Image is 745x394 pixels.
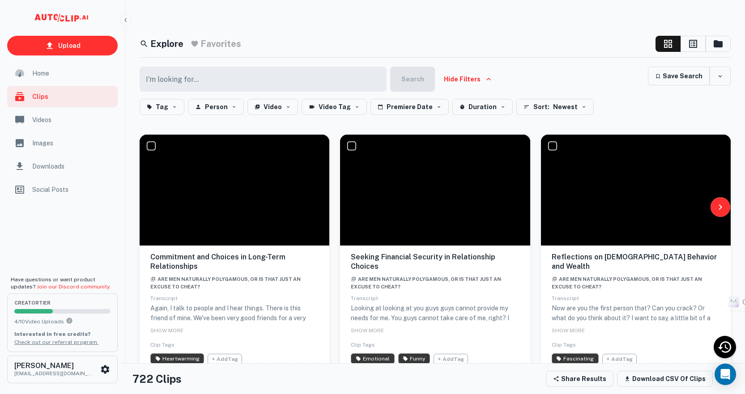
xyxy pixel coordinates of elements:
[398,353,430,364] span: AI has identified this clip as Funny
[32,138,112,148] span: Images
[32,68,112,78] span: Home
[351,276,501,290] span: Are Men Naturally Polygamous, or Is That Just an Excuse to Cheat?
[200,37,241,51] h5: Favorites
[150,342,175,348] span: Clip Tags
[553,102,578,112] span: Newest
[302,99,367,115] button: Video Tag
[552,327,585,334] span: SHOW MORE
[552,274,702,291] a: Are Men Naturally Polygamous, or Is That Just an Excuse to Cheat?
[434,354,468,364] span: + Add Tag
[66,317,73,324] svg: You can upload 10 videos per month on the creator tier. Upgrade to upload more.
[516,99,594,115] button: Sort: Newest
[58,41,81,51] p: Upload
[7,36,118,55] a: Upload
[150,353,204,364] span: AI has identified this clip as Heartwarming
[14,369,95,377] p: [EMAIL_ADDRESS][DOMAIN_NAME]
[37,284,111,290] a: Join our Discord community.
[7,63,118,84] a: Home
[7,86,118,107] a: Clips
[140,99,184,115] button: Tag
[546,371,613,387] button: Share Results
[14,330,111,338] p: Interested in free credits?
[150,327,183,334] span: SHOW MORE
[714,336,736,358] div: Recent Activity
[247,99,298,115] button: Video
[7,356,118,383] button: [PERSON_NAME][EMAIL_ADDRESS][DOMAIN_NAME]
[32,92,112,102] span: Clips
[14,317,111,326] p: 4 / 10 Video Uploads
[533,102,549,112] span: Sort:
[188,99,244,115] button: Person
[648,67,710,85] button: Save Search
[14,339,98,345] a: Check out our referral program.
[32,115,112,125] span: Videos
[351,353,394,364] span: AI has identified this clip as Emotional
[351,303,519,392] p: Looking at looking at you guys guys cannot provide my needs for me. You guys cannot take care of ...
[32,161,112,171] span: Downloads
[140,67,381,92] input: I'm looking for...
[7,293,118,352] button: creatorTier4/10Video UploadsYou can upload 10 videos per month on the creator tier. Upgrade to up...
[150,276,301,290] span: Are Men Naturally Polygamous, or Is That Just an Excuse to Cheat?
[14,301,111,305] span: creator Tier
[7,179,118,200] a: Social Posts
[7,109,118,131] a: Videos
[351,327,384,334] span: SHOW MORE
[32,185,112,195] span: Social Posts
[552,253,720,271] h6: Reflections on [DEMOGRAPHIC_DATA] Behavior and Wealth
[150,303,319,362] p: Again, I talk to people and I hear things. There is this friend of mine. We've been very good fri...
[617,371,713,387] button: Download CSV of clips
[552,295,579,301] span: Transcript
[370,99,449,115] button: Premiere Date
[351,295,378,301] span: Transcript
[7,156,118,177] a: Downloads
[452,99,513,115] button: Duration
[552,276,702,290] span: Are Men Naturally Polygamous, or Is That Just an Excuse to Cheat?
[208,354,242,364] span: + Add Tag
[150,253,319,271] h6: Commitment and Choices in Long-Term Relationships
[150,274,301,291] a: Are Men Naturally Polygamous, or Is That Just an Excuse to Cheat?
[351,274,501,291] a: Are Men Naturally Polygamous, or Is That Just an Excuse to Cheat?
[150,37,183,51] h5: Explore
[7,132,118,154] a: Images
[11,276,111,290] span: Have questions or want product updates?
[351,342,375,348] span: Clip Tags
[14,362,95,369] h6: [PERSON_NAME]
[715,364,736,385] div: Open Intercom Messenger
[552,353,599,364] span: AI has identified this clip as Fascinating
[552,342,576,348] span: Clip Tags
[351,253,519,271] h6: Seeking Financial Security in Relationship Choices
[150,295,178,301] span: Transcript
[602,354,637,364] span: + Add Tag
[132,371,182,387] h4: 722 Clips
[438,67,497,92] button: Hide Filters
